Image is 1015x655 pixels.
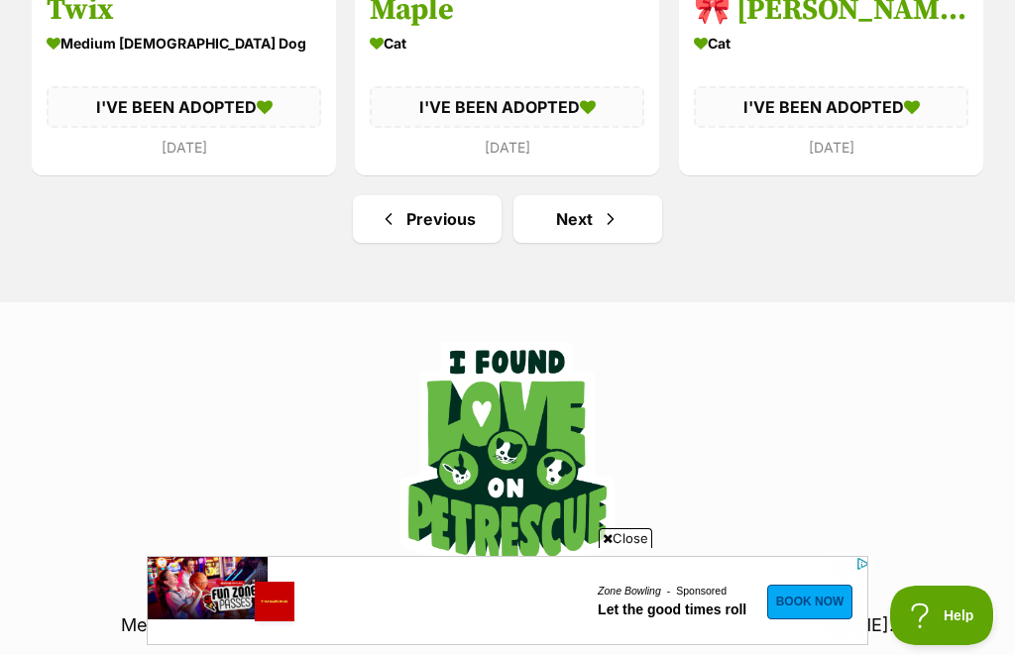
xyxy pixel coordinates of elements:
[30,611,985,638] p: Meet some of the lucky pets (and their new families) who found love on [PERSON_NAME].
[1,1,723,90] a: image
[629,38,698,54] span: Book Now
[599,528,652,548] span: Close
[353,195,502,243] a: Previous page
[30,195,985,243] nav: Pagination
[514,29,580,42] a: Sponsored
[147,556,868,645] iframe: Advertisement
[513,195,662,243] a: Next page
[370,134,644,161] div: [DATE]
[47,86,321,128] div: I'VE BEEN ADOPTED
[451,29,514,42] a: Zone Bowling
[514,29,580,41] span: Sponsored
[620,29,707,63] a: Book Now
[890,586,995,645] iframe: Help Scout Beacon - Open
[400,342,615,567] img: Found love on PetRescue
[47,29,321,57] div: medium [DEMOGRAPHIC_DATA] Dog
[694,134,968,161] div: [DATE]
[370,29,644,57] div: Cat
[47,134,321,161] div: [DATE]
[451,46,600,62] a: Let the good times roll
[694,29,968,57] div: Cat
[370,86,644,128] div: I'VE BEEN ADOPTED
[694,86,968,128] div: I'VE BEEN ADOPTED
